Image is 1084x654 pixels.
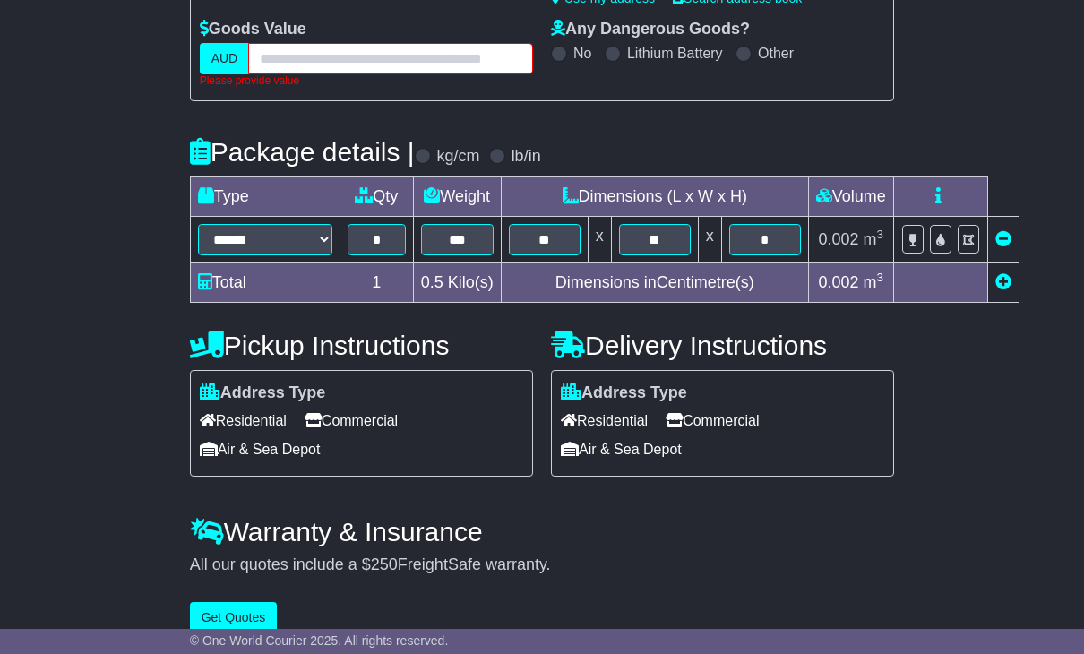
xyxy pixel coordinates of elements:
[501,262,808,302] td: Dimensions in Centimetre(s)
[340,262,413,302] td: 1
[200,74,533,87] div: Please provide value
[877,271,884,284] sup: 3
[995,230,1011,248] a: Remove this item
[190,176,340,216] td: Type
[200,43,250,74] label: AUD
[512,147,541,167] label: lb/in
[666,407,759,435] span: Commercial
[413,176,501,216] td: Weight
[190,262,340,302] td: Total
[200,435,321,463] span: Air & Sea Depot
[561,407,648,435] span: Residential
[190,137,415,167] h4: Package details |
[818,230,858,248] span: 0.002
[437,147,480,167] label: kg/cm
[864,273,884,291] span: m
[200,383,326,403] label: Address Type
[877,228,884,241] sup: 3
[190,633,449,648] span: © One World Courier 2025. All rights reserved.
[573,45,591,62] label: No
[808,176,893,216] td: Volume
[340,176,413,216] td: Qty
[200,407,287,435] span: Residential
[818,273,858,291] span: 0.002
[698,216,721,262] td: x
[758,45,794,62] label: Other
[305,407,398,435] span: Commercial
[190,517,895,546] h4: Warranty & Insurance
[864,230,884,248] span: m
[413,262,501,302] td: Kilo(s)
[551,331,894,360] h4: Delivery Instructions
[561,435,682,463] span: Air & Sea Depot
[200,20,306,39] label: Goods Value
[627,45,723,62] label: Lithium Battery
[501,176,808,216] td: Dimensions (L x W x H)
[561,383,687,403] label: Address Type
[190,331,533,360] h4: Pickup Instructions
[551,20,750,39] label: Any Dangerous Goods?
[588,216,611,262] td: x
[190,555,895,575] div: All our quotes include a $ FreightSafe warranty.
[371,555,398,573] span: 250
[190,602,278,633] button: Get Quotes
[995,273,1011,291] a: Add new item
[421,273,443,291] span: 0.5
